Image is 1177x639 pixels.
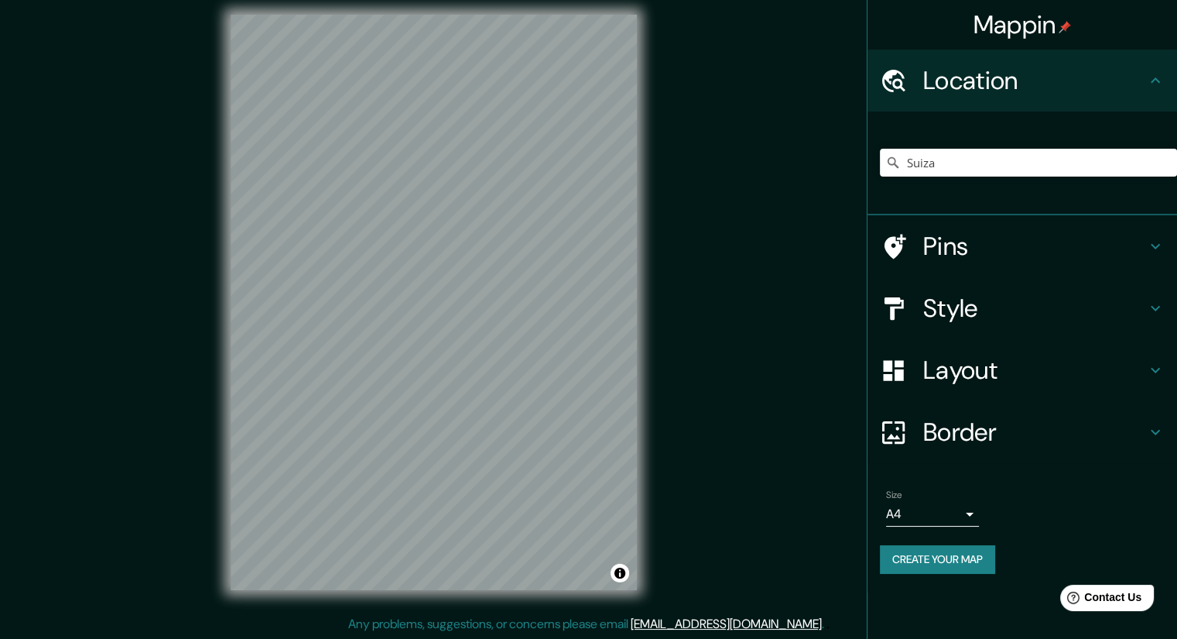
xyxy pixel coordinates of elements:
[867,401,1177,463] div: Border
[611,564,629,582] button: Toggle attribution
[824,615,826,634] div: .
[867,50,1177,112] div: Location
[923,231,1146,262] h4: Pins
[880,545,995,574] button: Create your map
[886,502,979,527] div: A4
[880,149,1177,177] input: Pick your city or area
[1039,579,1160,622] iframe: Help widget launcher
[923,65,1146,96] h4: Location
[923,293,1146,324] h4: Style
[231,15,637,590] canvas: Map
[886,489,902,502] label: Size
[1059,21,1071,33] img: pin-icon.png
[867,339,1177,401] div: Layout
[923,355,1146,386] h4: Layout
[826,615,830,634] div: .
[867,215,1177,277] div: Pins
[867,277,1177,339] div: Style
[631,616,822,632] a: [EMAIL_ADDRESS][DOMAIN_NAME]
[923,417,1146,448] h4: Border
[348,615,824,634] p: Any problems, suggestions, or concerns please email .
[973,9,1072,40] h4: Mappin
